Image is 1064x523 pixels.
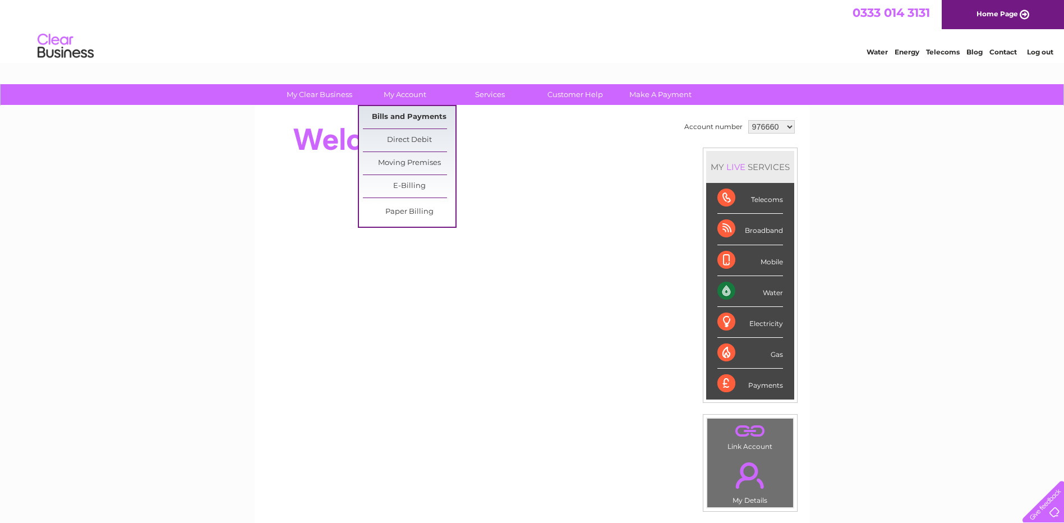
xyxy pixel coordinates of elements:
[681,117,745,136] td: Account number
[363,129,455,152] a: Direct Debit
[614,84,707,105] a: Make A Payment
[268,6,798,54] div: Clear Business is a trading name of Verastar Limited (registered in [GEOGRAPHIC_DATA] No. 3667643...
[717,307,783,338] div: Electricity
[273,84,366,105] a: My Clear Business
[717,245,783,276] div: Mobile
[710,456,790,495] a: .
[989,48,1017,56] a: Contact
[529,84,621,105] a: Customer Help
[707,418,794,453] td: Link Account
[706,151,794,183] div: MY SERVICES
[717,214,783,245] div: Broadband
[895,48,919,56] a: Energy
[717,338,783,369] div: Gas
[717,276,783,307] div: Water
[966,48,983,56] a: Blog
[363,175,455,198] a: E-Billing
[717,183,783,214] div: Telecoms
[717,369,783,399] div: Payments
[707,453,794,508] td: My Details
[37,29,94,63] img: logo.png
[363,152,455,175] a: Moving Premises
[710,421,790,441] a: .
[363,201,455,223] a: Paper Billing
[358,84,451,105] a: My Account
[926,48,960,56] a: Telecoms
[444,84,536,105] a: Services
[1027,48,1053,56] a: Log out
[867,48,888,56] a: Water
[853,6,930,20] a: 0333 014 3131
[724,162,748,172] div: LIVE
[363,106,455,129] a: Bills and Payments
